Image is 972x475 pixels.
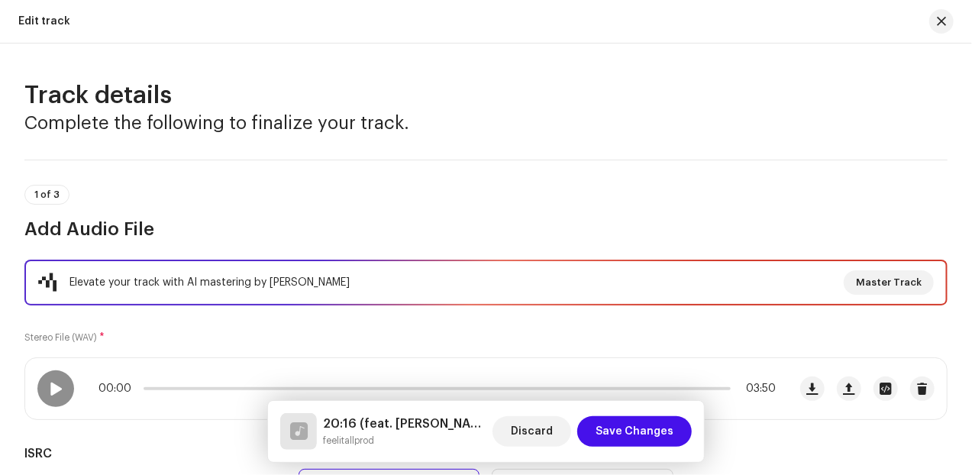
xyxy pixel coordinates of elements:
span: Save Changes [596,416,673,447]
h5: ISRC [24,444,274,463]
button: Master Track [844,270,934,295]
h3: Complete the following to finalize your track. [24,111,948,135]
h5: 20:16 (feat. Earl Shine) [323,415,486,433]
span: Discard [511,416,553,447]
div: Elevate your track with AI mastering by [PERSON_NAME] [69,273,350,292]
small: 20:16 (feat. Earl Shine) [323,433,486,448]
button: Save Changes [577,416,692,447]
h3: Add Audio File [24,217,948,241]
h2: Track details [24,80,948,111]
button: Discard [492,416,571,447]
span: Master Track [856,267,922,298]
span: 03:50 [737,383,776,395]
